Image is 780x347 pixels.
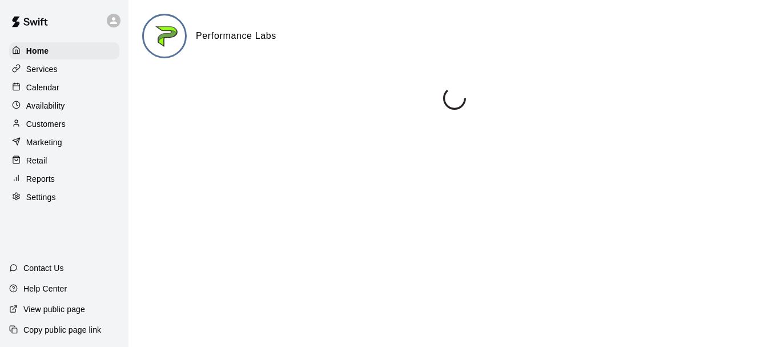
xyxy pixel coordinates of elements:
[9,97,119,114] a: Availability
[26,63,58,75] p: Services
[26,137,62,148] p: Marketing
[26,45,49,57] p: Home
[26,155,47,166] p: Retail
[26,100,65,111] p: Availability
[144,15,187,58] img: Performance Labs logo
[9,134,119,151] a: Marketing
[9,79,119,96] a: Calendar
[26,192,56,203] p: Settings
[23,262,64,274] p: Contact Us
[23,283,67,294] p: Help Center
[9,189,119,206] a: Settings
[23,324,101,336] p: Copy public page link
[9,115,119,133] a: Customers
[196,29,276,43] h6: Performance Labs
[9,152,119,169] a: Retail
[26,82,59,93] p: Calendar
[23,304,85,315] p: View public page
[26,118,66,130] p: Customers
[9,61,119,78] a: Services
[9,42,119,59] a: Home
[26,173,55,185] p: Reports
[9,170,119,188] a: Reports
